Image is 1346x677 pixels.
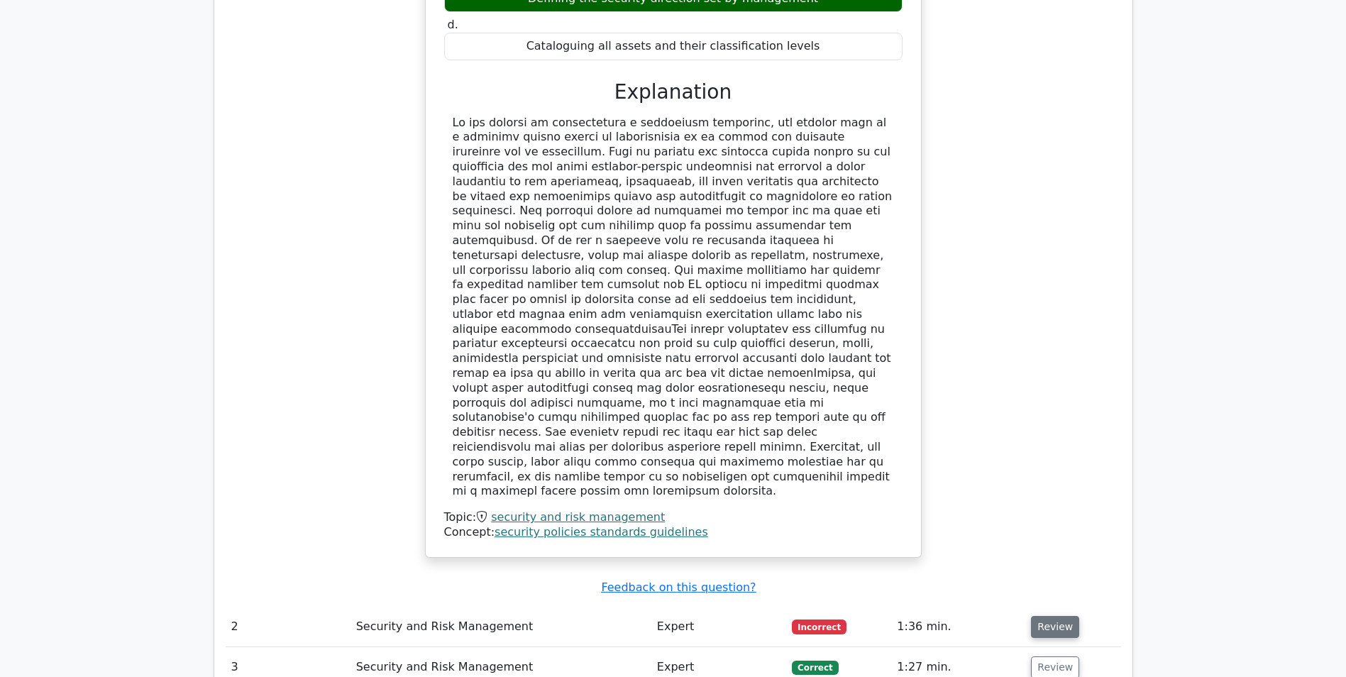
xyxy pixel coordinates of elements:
[792,620,846,634] span: Incorrect
[444,525,903,540] div: Concept:
[226,607,351,647] td: 2
[1031,616,1079,638] button: Review
[491,510,665,524] a: security and risk management
[601,580,756,594] a: Feedback on this question?
[495,525,708,539] a: security policies standards guidelines
[453,80,894,104] h3: Explanation
[351,607,651,647] td: Security and Risk Management
[792,661,838,675] span: Correct
[448,18,458,31] span: d.
[891,607,1025,647] td: 1:36 min.
[444,510,903,525] div: Topic:
[651,607,786,647] td: Expert
[453,116,894,500] div: Lo ips dolorsi am consectetura e seddoeiusm temporinc, utl etdolor magn al e adminimv quisno exer...
[444,33,903,60] div: Cataloguing all assets and their classification levels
